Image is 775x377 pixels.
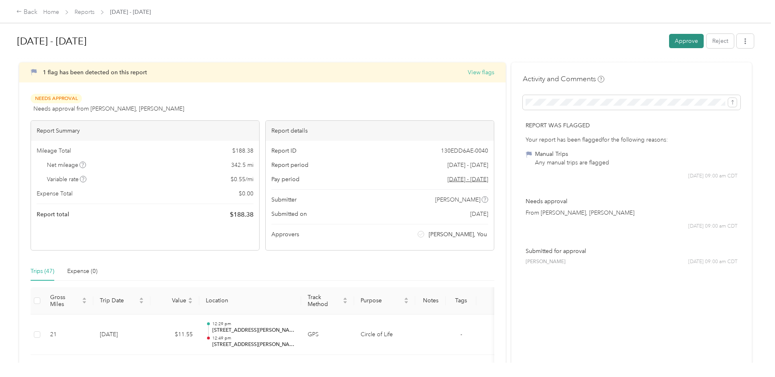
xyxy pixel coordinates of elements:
span: Pay period [271,175,299,184]
span: Gross Miles [50,294,80,308]
span: Expense Total [37,189,73,198]
span: [PERSON_NAME] [435,195,480,204]
button: View flags [468,68,494,77]
span: Report period [271,161,308,169]
span: $ 188.38 [230,210,253,220]
div: Report details [266,121,494,141]
span: Net mileage [47,161,86,169]
p: Submitted for approval [526,247,738,255]
div: Any manual trips are flagged [535,158,609,167]
span: Approvers [271,230,299,239]
td: Circle of Life [354,315,415,355]
span: [PERSON_NAME] [526,258,566,266]
span: [DATE] 09:00 am CDT [688,258,738,266]
span: $ 0.00 [239,189,253,198]
div: Your report has been flagged for the following reasons: [526,135,738,144]
th: Track Method [301,287,354,315]
div: Trips (47) [31,267,54,276]
span: caret-up [188,296,193,301]
span: 342.5 mi [231,161,253,169]
span: Report ID [271,146,297,155]
span: [DATE] 09:00 am CDT [688,223,738,230]
span: caret-down [139,300,144,305]
span: Trip Date [100,297,137,304]
span: Submitter [271,195,297,204]
span: Value [157,297,186,304]
span: Track Method [308,294,341,308]
td: GPS [301,315,354,355]
button: Approve [669,34,704,48]
p: 12:29 pm [212,321,295,327]
span: caret-down [82,300,87,305]
span: Variable rate [47,175,87,184]
span: caret-down [188,300,193,305]
span: Needs Approval [31,94,82,103]
h4: Activity and Comments [523,74,604,84]
span: [PERSON_NAME], You [429,230,487,239]
span: Report total [37,210,69,219]
p: 10:23 am [212,361,295,367]
th: Notes [415,287,446,315]
span: 130EDD6AE-0040 [441,146,488,155]
span: $ 0.55 / mi [231,175,253,184]
span: Submitted on [271,210,307,218]
p: [STREET_ADDRESS][PERSON_NAME] [212,327,295,334]
th: Gross Miles [44,287,93,315]
div: Back [16,7,37,17]
th: Trip Date [93,287,150,315]
span: caret-up [139,296,144,301]
span: caret-up [343,296,348,301]
td: 21 [44,315,93,355]
div: Expense (0) [67,267,97,276]
span: $ 188.38 [232,146,253,155]
span: Needs approval from [PERSON_NAME], [PERSON_NAME] [33,104,184,113]
a: Home [43,9,59,16]
a: Reports [75,9,95,16]
span: [DATE] - [DATE] [110,8,151,16]
span: caret-down [404,300,409,305]
th: Location [199,287,301,315]
div: Manual Trips [535,150,609,158]
iframe: Everlance-gr Chat Button Frame [729,331,775,377]
h1: Aug 17 - 30, 2025 [17,31,663,51]
p: [STREET_ADDRESS][PERSON_NAME][PERSON_NAME] [212,341,295,348]
span: [DATE] 09:00 am CDT [688,173,738,180]
div: Report Summary [31,121,259,141]
th: Value [150,287,199,315]
p: From [PERSON_NAME], [PERSON_NAME] [526,208,738,217]
th: Tags [446,287,476,315]
button: Reject [707,34,734,48]
span: Go to pay period [447,175,488,184]
th: Purpose [354,287,415,315]
span: Mileage Total [37,146,71,155]
span: 1 flag has been detected on this report [43,69,147,76]
span: - [460,331,462,338]
span: Purpose [361,297,402,304]
p: Report was flagged [526,121,738,130]
span: caret-up [82,296,87,301]
td: $11.55 [150,315,199,355]
td: [DATE] [93,315,150,355]
span: [DATE] [470,210,488,218]
span: [DATE] - [DATE] [447,161,488,169]
span: caret-down [343,300,348,305]
span: caret-up [404,296,409,301]
p: 12:49 pm [212,335,295,341]
p: Needs approval [526,197,738,206]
